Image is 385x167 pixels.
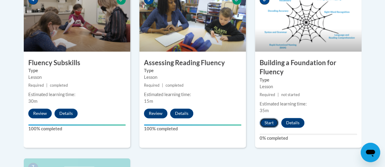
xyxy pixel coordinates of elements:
[28,67,126,74] label: Type
[28,74,126,81] div: Lesson
[24,58,130,68] h3: Fluency Subskills
[50,83,68,88] span: completed
[144,91,241,98] div: Estimated learning time:
[260,83,357,90] div: Lesson
[28,91,126,98] div: Estimated learning time:
[170,109,193,118] button: Details
[144,83,159,88] span: Required
[144,109,167,118] button: Review
[260,108,269,113] span: 35m
[144,124,241,125] div: Your progress
[255,58,362,77] h3: Building a Foundation for Fluency
[28,124,126,125] div: Your progress
[260,92,275,97] span: Required
[54,109,78,118] button: Details
[361,143,380,162] iframe: Button to launch messaging window
[28,99,37,104] span: 30m
[144,74,241,81] div: Lesson
[260,118,278,128] button: Start
[260,101,357,107] div: Estimated learning time:
[144,125,241,132] label: 100% completed
[278,92,279,97] span: |
[260,135,357,142] label: 0% completed
[281,118,304,128] button: Details
[28,83,44,88] span: Required
[144,99,153,104] span: 15m
[46,83,47,88] span: |
[260,77,357,83] label: Type
[166,83,184,88] span: completed
[139,58,246,68] h3: Assessing Reading Fluency
[28,109,52,118] button: Review
[281,92,300,97] span: not started
[162,83,163,88] span: |
[28,125,126,132] label: 100% completed
[144,67,241,74] label: Type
